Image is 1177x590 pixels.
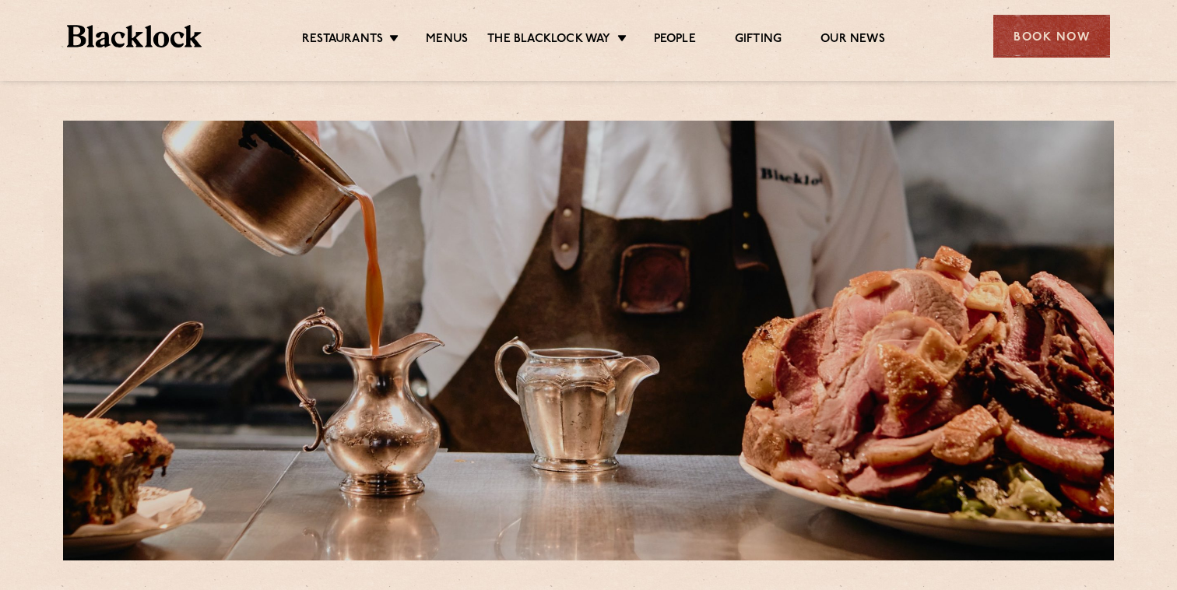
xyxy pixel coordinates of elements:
a: People [654,32,696,49]
a: Restaurants [302,32,383,49]
a: Our News [820,32,885,49]
a: The Blacklock Way [487,32,610,49]
img: BL_Textured_Logo-footer-cropped.svg [67,25,202,47]
a: Gifting [735,32,782,49]
a: Menus [426,32,468,49]
div: Book Now [993,15,1110,58]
